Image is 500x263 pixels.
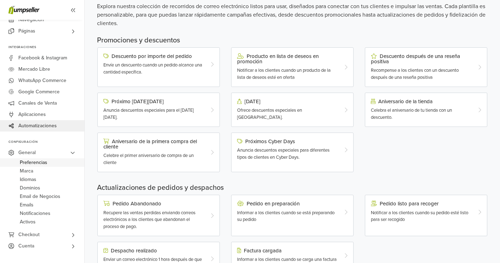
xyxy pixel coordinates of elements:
span: Explora nuestra colección de recorridos de correo electrónico listos para usar, diseñados para co... [97,2,488,28]
div: Aniversario de la tienda [371,99,471,104]
h5: Promociones y descuentos [97,36,488,45]
span: Canales de Venta [18,98,57,109]
span: Checkout [18,229,40,240]
span: Recompense a los clientes con un descuento después de una reseña positiva [371,68,459,80]
span: Mercado Libre [18,64,50,75]
span: Idiomas [20,175,36,184]
span: Anuncia descuentos especiales para el [DATE][DATE]. [103,107,194,120]
div: Descuento por importe del pedido [103,53,204,59]
div: Próximo [DATE][DATE] [103,99,204,104]
span: Notificar a los clientes cuando un producto de la lista de deseos esté en oferta [237,68,331,80]
span: Informar a los clientes cuando se está preparando su pedido [237,210,335,223]
div: Producto en lista de deseos en promoción [237,53,338,64]
div: Descuento después de una reseña positiva [371,53,471,64]
p: Integraciones [8,45,84,49]
span: Emails [20,201,34,209]
span: Ofrece descuentos especiales en [GEOGRAPHIC_DATA]. [237,107,302,120]
span: Cuenta [18,240,34,252]
span: Celebra el aniversario de tu tienda con un descuento. [371,107,452,120]
div: Pedido Abandonado [103,201,204,206]
span: Recupere las ventas perdidas enviando correos electrónicos a los clientes que abandonan el proces... [103,210,195,229]
div: Despacho realizado [103,248,204,253]
span: Notificar a los clientes cuando su pedido esté listo para ser recogido [371,210,468,223]
span: Preferencias [20,158,47,167]
span: Marca [20,167,33,175]
span: Navegación [18,14,44,25]
span: Envíe un descuento cuando un pedido alcance una cantidad específica. [103,62,202,75]
span: Aplicaciones [18,109,46,120]
div: [DATE] [237,99,338,104]
span: Notificaciones [20,209,50,218]
span: WhatsApp Commerce [18,75,66,86]
span: General [18,147,36,158]
span: Google Commerce [18,86,60,98]
div: Factura cargada [237,248,338,253]
p: Configuración [8,140,84,144]
span: Anuncia descuentos especiales para diferentes tipos de clientes en Cyber Days. [237,147,330,160]
span: Activos [20,218,36,226]
span: Email de Negocios [20,192,60,201]
span: Facebook & Instagram [18,52,67,64]
div: Pedido listo para recoger [371,201,471,206]
span: Celebre el primer aniversario de compra de un cliente [103,153,194,165]
span: Dominios [20,184,40,192]
span: Informar a los clientes cuando se carga una factura [237,257,337,262]
span: Páginas [18,25,35,37]
div: Aniversario de la primera compra del cliente [103,139,204,150]
span: Automatizaciones [18,120,57,131]
h5: Actualizaciones de pedidos y despachos [97,183,488,192]
div: Próximos Cyber Days [237,139,338,144]
div: Pedido en preparación [237,201,338,206]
